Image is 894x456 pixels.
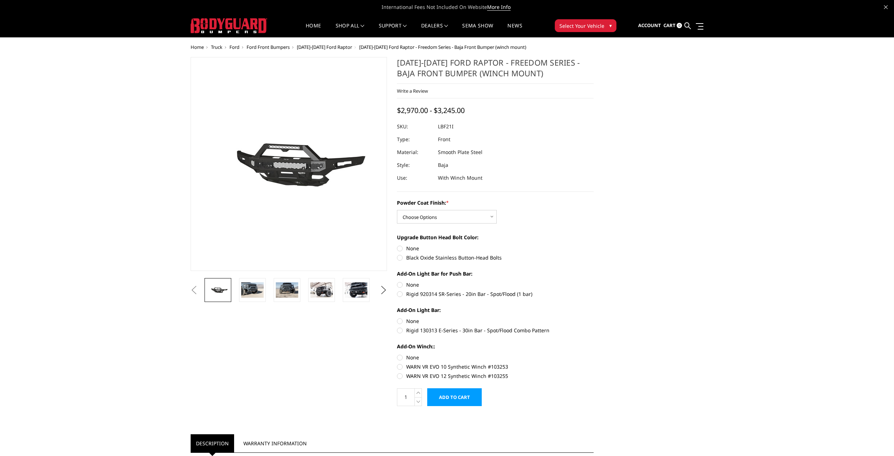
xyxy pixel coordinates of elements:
img: 2021-2025 Ford Raptor - Freedom Series - Baja Front Bumper (winch mount) [345,282,367,297]
span: 0 [677,23,682,28]
dd: Baja [438,159,448,171]
a: shop all [336,23,365,37]
label: None [397,354,594,361]
button: Next [378,285,389,296]
label: Powder Coat Finish: [397,199,594,206]
img: BODYGUARD BUMPERS [191,18,267,33]
span: Cart [663,22,676,29]
img: 2021-2025 Ford Raptor - Freedom Series - Baja Front Bumper (winch mount) [241,282,264,297]
img: 2021-2025 Ford Raptor - Freedom Series - Baja Front Bumper (winch mount) [276,282,298,297]
label: Add-On Winch:: [397,343,594,350]
a: Truck [211,44,222,50]
dd: LBF21I [438,120,454,133]
dt: Material: [397,146,433,159]
dt: Style: [397,159,433,171]
span: Select Your Vehicle [559,22,604,30]
dd: With Winch Mount [438,171,482,184]
span: $2,970.00 - $3,245.00 [397,106,465,115]
label: Rigid 130313 E-Series - 30in Bar - Spot/Flood Combo Pattern [397,327,594,334]
label: Rigid 920314 SR-Series - 20in Bar - Spot/Flood (1 bar) [397,290,594,298]
label: Upgrade Button Head Bolt Color: [397,234,594,241]
a: Warranty Information [238,434,312,452]
label: None [397,245,594,252]
span: Account [638,22,661,29]
img: 2021-2025 Ford Raptor - Freedom Series - Baja Front Bumper (winch mount) [310,282,333,297]
a: Home [191,44,204,50]
a: Support [379,23,407,37]
label: Black Oxide Stainless Button-Head Bolts [397,254,594,261]
a: Cart 0 [663,16,682,35]
span: [DATE]-[DATE] Ford Raptor - Freedom Series - Baja Front Bumper (winch mount) [359,44,526,50]
a: 2021-2025 Ford Raptor - Freedom Series - Baja Front Bumper (winch mount) [191,57,387,271]
a: Write a Review [397,88,428,94]
label: Add-On Light Bar for Push Bar: [397,270,594,277]
dt: Use: [397,171,433,184]
h1: [DATE]-[DATE] Ford Raptor - Freedom Series - Baja Front Bumper (winch mount) [397,57,594,84]
a: SEMA Show [462,23,493,37]
a: Dealers [421,23,448,37]
label: WARN VR EVO 12 Synthetic Winch #103255 [397,372,594,380]
a: Ford Front Bumpers [247,44,290,50]
a: More Info [487,4,511,11]
a: News [507,23,522,37]
label: None [397,281,594,288]
a: [DATE]-[DATE] Ford Raptor [297,44,352,50]
a: Account [638,16,661,35]
dd: Front [438,133,450,146]
dt: Type: [397,133,433,146]
a: Ford [229,44,239,50]
button: Previous [189,285,200,296]
input: Add to Cart [427,388,482,406]
dt: SKU: [397,120,433,133]
dd: Smooth Plate Steel [438,146,482,159]
a: Description [191,434,234,452]
span: ▾ [609,22,612,29]
label: WARN VR EVO 10 Synthetic Winch #103253 [397,363,594,370]
a: Home [306,23,321,37]
button: Select Your Vehicle [555,19,616,32]
label: None [397,317,594,325]
label: Add-On Light Bar: [397,306,594,314]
